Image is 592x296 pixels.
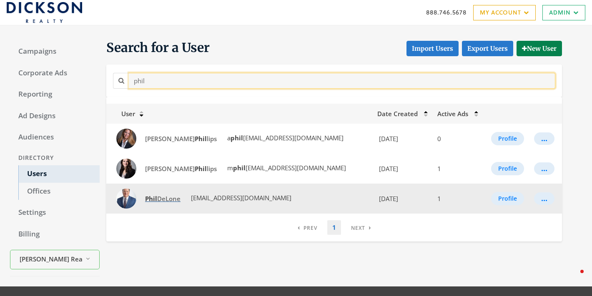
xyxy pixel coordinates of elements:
input: Search for a name or email address [129,73,555,88]
div: ... [541,198,547,199]
button: [PERSON_NAME] Realty [10,250,100,269]
iframe: Intercom live chat [564,268,584,288]
strong: Phil [195,164,207,173]
button: New User [517,41,562,56]
span: DeLone [145,194,181,203]
td: [DATE] [372,184,433,214]
button: ... [534,192,554,205]
img: Adwerx [7,2,82,23]
a: Corporate Ads [10,65,100,82]
div: ... [541,168,547,169]
button: ... [534,162,554,175]
a: Billing [10,226,100,243]
button: Import Users [406,41,459,56]
a: Ad Designs [10,107,100,125]
span: [PERSON_NAME] lips [145,134,217,143]
strong: phil [233,164,246,172]
td: 1 [432,184,482,214]
a: [PERSON_NAME]Phillips [140,161,222,177]
button: Profile [491,162,524,175]
a: My Account [473,5,536,20]
td: 0 [432,124,482,154]
a: [PERSON_NAME]Phillips [140,131,222,147]
img: Phil DeLone profile [116,189,136,209]
td: 1 [432,154,482,184]
nav: pagination [293,220,376,235]
a: Campaigns [10,43,100,60]
i: Search for a name or email address [118,77,124,84]
button: ... [534,132,554,145]
a: Settings [10,204,100,221]
a: PhilDeLone [140,191,186,206]
a: 1 [327,220,341,235]
a: Audiences [10,129,100,146]
span: Active Ads [437,109,468,118]
span: [EMAIL_ADDRESS][DOMAIN_NAME] [189,194,291,202]
a: Offices [18,183,100,200]
a: Export Users [462,41,513,56]
a: Reporting [10,86,100,103]
img: Amy Phillips profile [116,129,136,149]
img: Marissa Phillips profile [116,159,136,179]
span: Date Created [377,109,418,118]
td: [DATE] [372,124,433,154]
a: 888.746.5678 [426,8,467,17]
span: [PERSON_NAME] lips [145,164,217,173]
span: [PERSON_NAME] Realty [20,254,82,264]
strong: phil [231,134,243,142]
span: User [111,109,135,118]
strong: Phil [195,134,207,143]
strong: Phil [145,194,157,203]
span: Search for a User [106,40,210,56]
div: Directory [10,150,100,166]
span: m [EMAIL_ADDRESS][DOMAIN_NAME] [226,164,346,172]
a: Admin [542,5,585,20]
div: ... [541,138,547,139]
button: Profile [491,192,524,205]
button: Profile [491,132,524,145]
span: a [EMAIL_ADDRESS][DOMAIN_NAME] [226,134,344,142]
a: Users [18,165,100,183]
td: [DATE] [372,154,433,184]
